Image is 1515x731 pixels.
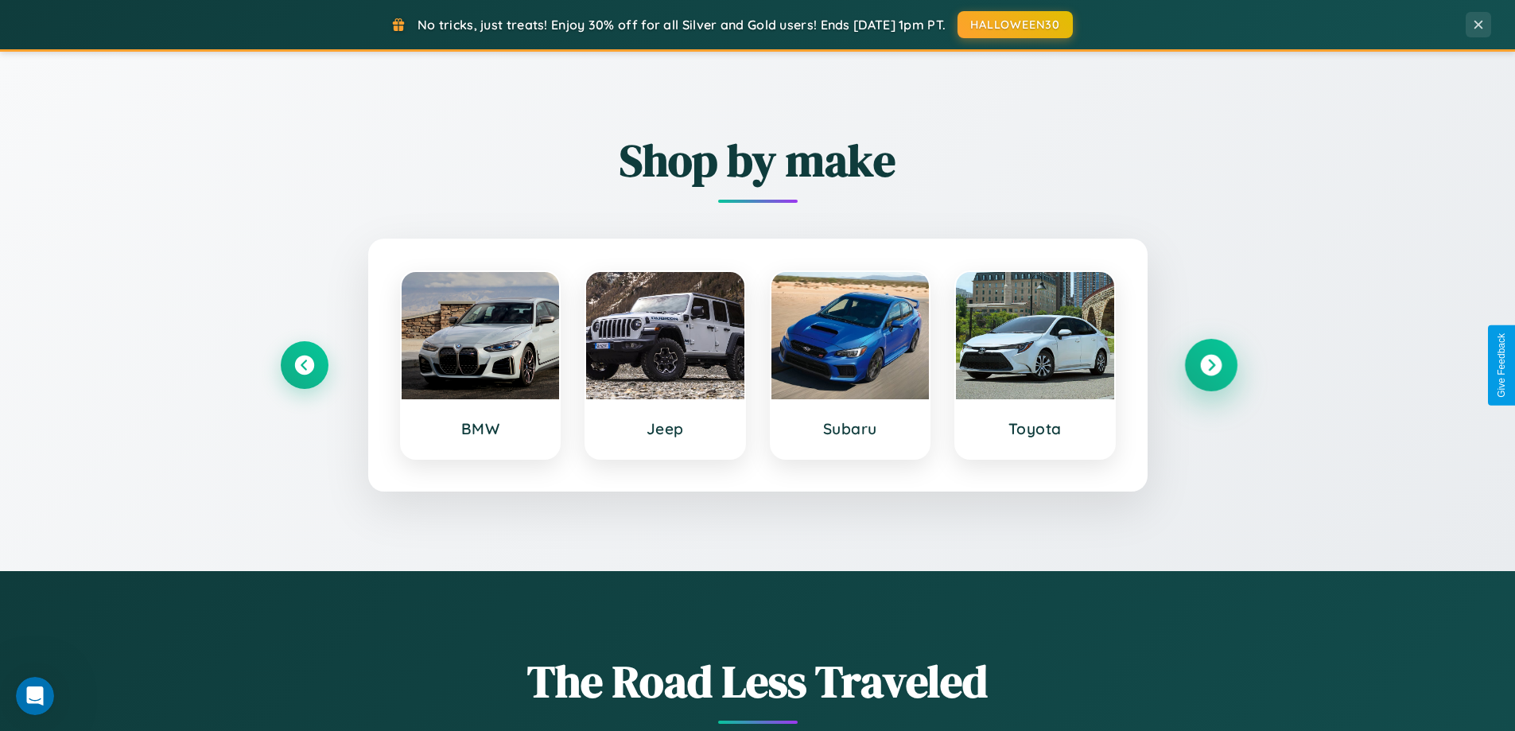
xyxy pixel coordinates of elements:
h2: Shop by make [281,130,1235,191]
button: HALLOWEEN30 [958,11,1073,38]
h3: Subaru [787,419,914,438]
span: No tricks, just treats! Enjoy 30% off for all Silver and Gold users! Ends [DATE] 1pm PT. [418,17,946,33]
div: Give Feedback [1496,333,1507,398]
h3: Jeep [602,419,728,438]
h3: Toyota [972,419,1098,438]
iframe: Intercom live chat [16,677,54,715]
h3: BMW [418,419,544,438]
h1: The Road Less Traveled [281,651,1235,712]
